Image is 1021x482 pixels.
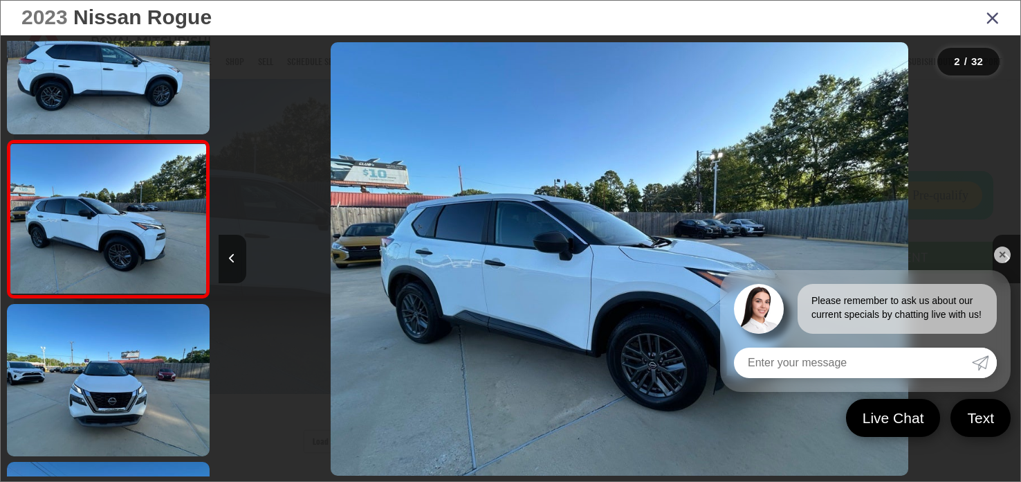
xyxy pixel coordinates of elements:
img: 2023 Nissan Rogue S [8,144,208,294]
button: Previous image [219,235,246,283]
span: Text [960,409,1001,427]
img: 2023 Nissan Rogue S [5,303,212,458]
div: Please remember to ask us about our current specials by chatting live with us! [798,284,997,334]
span: Nissan Rogue [73,6,212,28]
span: Live Chat [856,409,931,427]
a: Text [950,399,1011,437]
a: Submit [972,348,997,378]
button: Next image [993,235,1020,283]
span: 2023 [21,6,68,28]
i: Close gallery [986,8,1000,26]
span: / [963,57,968,66]
a: Live Chat [846,399,941,437]
span: 32 [971,55,983,67]
img: 2023 Nissan Rogue S [331,42,908,476]
div: 2023 Nissan Rogue S 1 [219,42,1020,476]
span: 2 [954,55,959,67]
input: Enter your message [734,348,972,378]
img: Agent profile photo [734,284,784,334]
